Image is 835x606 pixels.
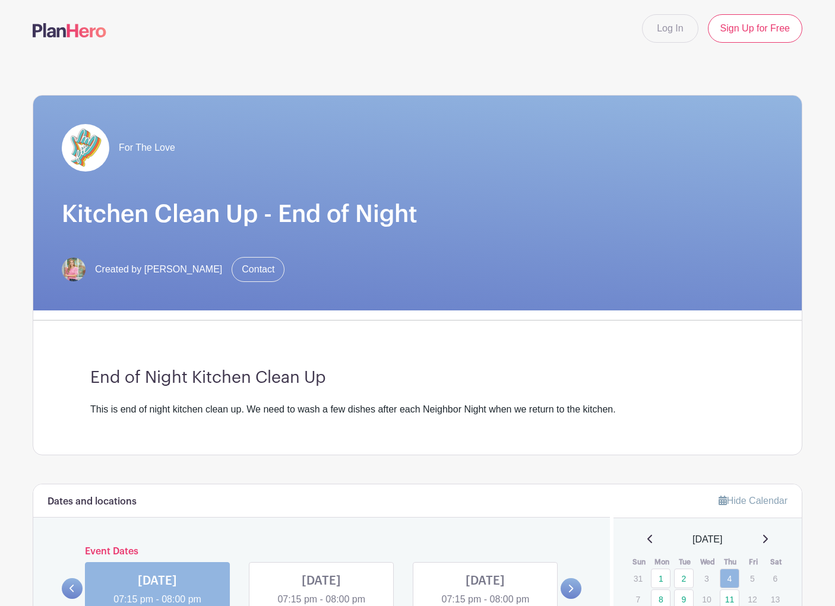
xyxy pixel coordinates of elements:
img: pageload-spinner.gif [62,124,109,172]
span: [DATE] [692,532,722,547]
a: Hide Calendar [719,496,787,506]
th: Sun [628,556,651,568]
h6: Dates and locations [48,496,137,507]
span: For The Love [119,141,175,155]
th: Mon [650,556,673,568]
h1: Kitchen Clean Up - End of Night [62,200,773,229]
th: Thu [719,556,742,568]
div: This is end of night kitchen clean up. We need to wash a few dishes after each Neighbor Night whe... [90,402,745,417]
p: 6 [766,569,785,588]
a: 4 [720,569,739,588]
p: 3 [697,569,716,588]
th: Wed [696,556,719,568]
th: Sat [765,556,788,568]
h3: End of Night Kitchen Clean Up [90,368,745,388]
span: Created by [PERSON_NAME] [95,262,222,277]
h6: Event Dates [83,546,561,557]
a: Sign Up for Free [708,14,802,43]
img: 2x2%20headshot.png [62,258,86,281]
a: 2 [674,569,694,588]
a: 1 [651,569,670,588]
p: 5 [742,569,762,588]
th: Fri [742,556,765,568]
a: Contact [232,257,284,282]
p: 31 [628,569,648,588]
img: logo-507f7623f17ff9eddc593b1ce0a138ce2505c220e1c5a4e2b4648c50719b7d32.svg [33,23,106,37]
a: Log In [642,14,698,43]
th: Tue [673,556,697,568]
